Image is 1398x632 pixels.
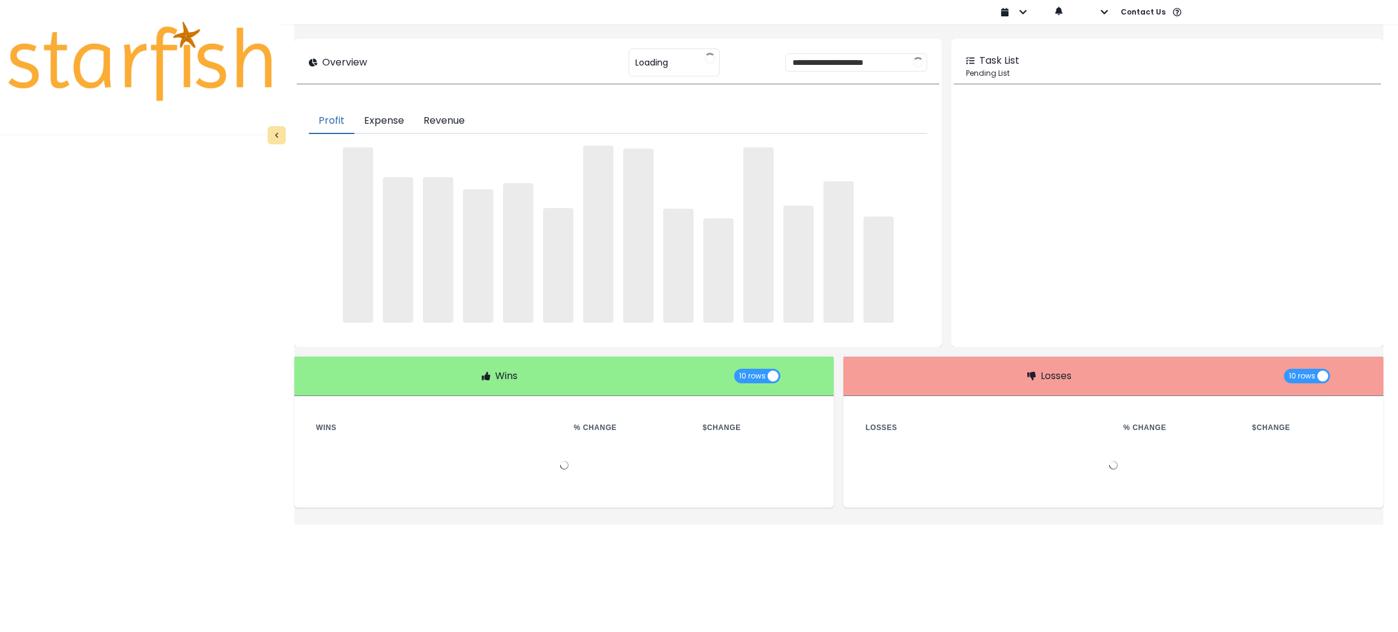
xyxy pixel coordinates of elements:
span: ‌ [623,149,653,323]
p: Losses [1041,369,1072,383]
span: 10 rows [1289,369,1315,383]
span: ‌ [663,209,694,323]
p: Pending List [966,68,1369,79]
button: Expense [354,109,414,134]
th: Losses [856,420,1113,435]
button: Revenue [414,109,474,134]
span: ‌ [543,208,573,323]
span: Loading [635,50,668,75]
span: ‌ [463,189,493,323]
span: ‌ [863,217,894,323]
span: ‌ [783,206,814,323]
span: ‌ [583,146,613,323]
p: Task List [979,53,1019,68]
span: ‌ [503,183,533,323]
th: % Change [564,420,693,435]
th: $ Change [1243,420,1371,435]
span: ‌ [383,177,413,323]
p: Wins [495,369,518,383]
span: 10 rows [739,369,766,383]
span: ‌ [423,177,453,323]
span: ‌ [823,181,854,323]
th: Wins [306,420,564,435]
button: Profit [309,109,354,134]
span: ‌ [703,218,734,323]
span: ‌ [343,147,373,323]
th: % Change [1113,420,1242,435]
th: $ Change [693,420,822,435]
p: Overview [322,55,367,70]
span: ‌ [743,147,774,323]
